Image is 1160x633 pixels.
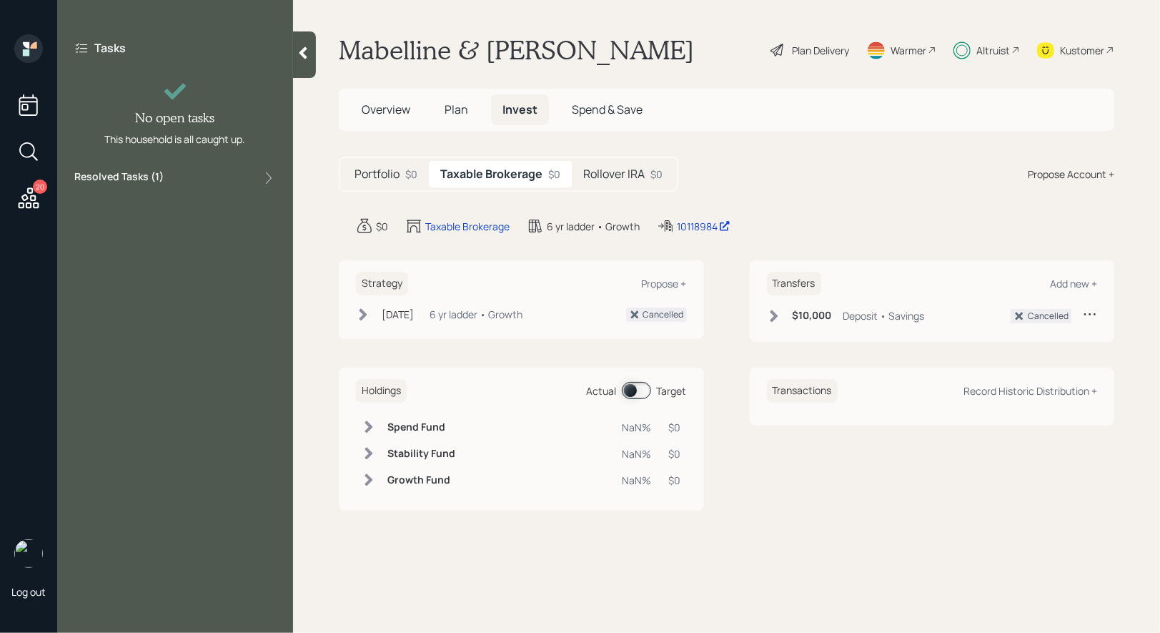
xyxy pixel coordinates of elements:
div: Taxable Brokerage [425,219,510,234]
span: Spend & Save [572,102,643,117]
div: Cancelled [1028,310,1069,323]
div: 20 [33,180,47,194]
h6: Transactions [767,379,838,403]
div: Propose Account + [1028,167,1114,182]
h6: Spend Fund [387,421,455,433]
h6: $10,000 [793,310,832,322]
div: NaN% [623,473,652,488]
h6: Transfers [767,272,821,295]
div: $0 [669,473,681,488]
div: 6 yr ladder • Growth [547,219,640,234]
div: $0 [405,167,417,182]
h5: Rollover IRA [583,167,645,181]
h6: Strategy [356,272,408,295]
div: Deposit • Savings [843,308,925,323]
h6: Growth Fund [387,474,455,486]
h6: Holdings [356,379,407,403]
div: $0 [650,167,663,182]
span: Invest [502,102,537,117]
div: $0 [669,446,681,461]
div: $0 [669,420,681,435]
h6: Stability Fund [387,448,455,460]
div: Add new + [1050,277,1097,290]
div: Actual [587,383,617,398]
label: Resolved Tasks ( 1 ) [74,170,164,187]
div: Target [657,383,687,398]
div: NaN% [623,420,652,435]
div: Record Historic Distribution + [963,384,1097,398]
div: Plan Delivery [792,43,849,58]
div: [DATE] [382,307,414,322]
h5: Portfolio [355,167,400,181]
div: Altruist [976,43,1010,58]
span: Overview [362,102,410,117]
h4: No open tasks [136,110,215,126]
div: Kustomer [1060,43,1104,58]
div: 10118984 [677,219,730,234]
div: Cancelled [643,308,684,321]
div: $0 [376,219,388,234]
div: Log out [11,585,46,599]
div: NaN% [623,446,652,461]
h5: Taxable Brokerage [440,167,542,181]
h1: Mabelline & [PERSON_NAME] [339,34,694,66]
label: Tasks [94,40,126,56]
div: Warmer [891,43,926,58]
div: This household is all caught up. [105,132,246,147]
div: Propose + [642,277,687,290]
span: Plan [445,102,468,117]
div: 6 yr ladder • Growth [430,307,522,322]
div: $0 [548,167,560,182]
img: treva-nostdahl-headshot.png [14,539,43,568]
